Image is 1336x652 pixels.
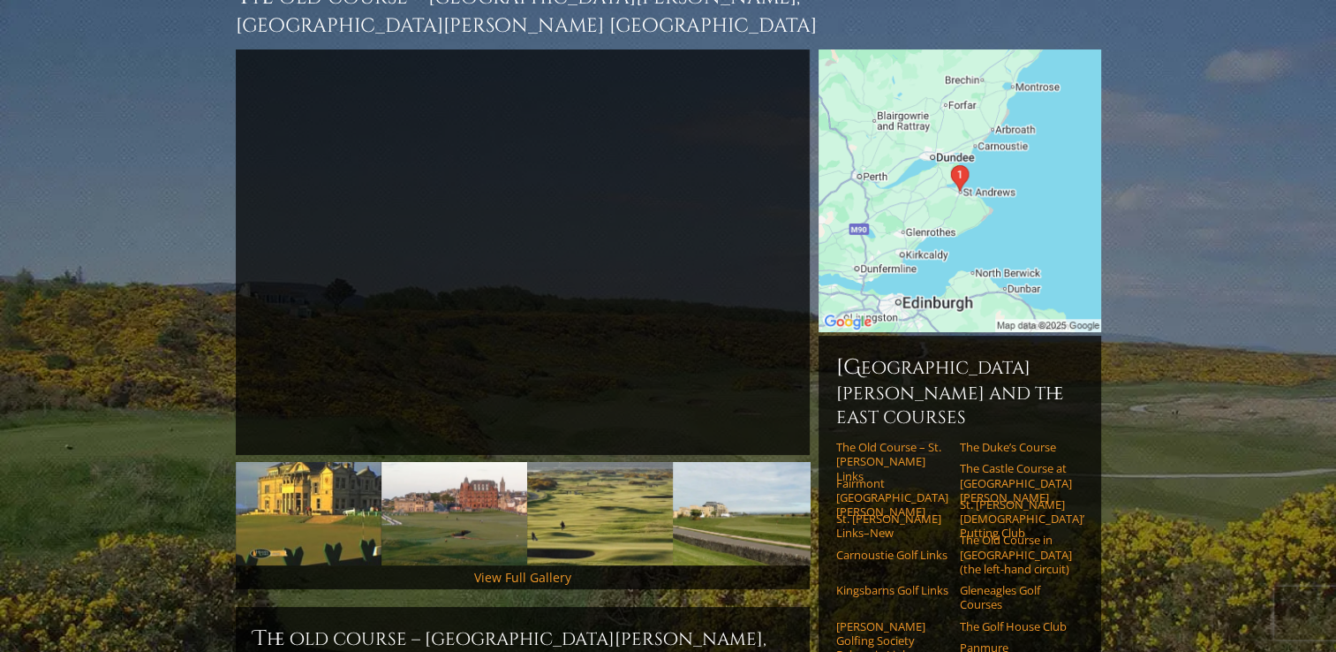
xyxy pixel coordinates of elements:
h6: [GEOGRAPHIC_DATA][PERSON_NAME] and the East Courses [836,353,1083,429]
img: Google Map of St Andrews Links, St Andrews, United Kingdom [819,49,1101,332]
a: The Old Course – St. [PERSON_NAME] Links [836,440,948,483]
a: St. [PERSON_NAME] [DEMOGRAPHIC_DATA]’ Putting Club [960,497,1072,541]
a: Carnoustie Golf Links [836,548,948,562]
a: The Duke’s Course [960,440,1072,454]
a: Kingsbarns Golf Links [836,583,948,597]
a: The Castle Course at [GEOGRAPHIC_DATA][PERSON_NAME] [960,461,1072,504]
a: St. [PERSON_NAME] Links–New [836,512,948,541]
a: The Golf House Club [960,619,1072,633]
a: View Full Gallery [474,569,571,586]
a: The Old Course in [GEOGRAPHIC_DATA] (the left-hand circuit) [960,533,1072,576]
a: Fairmont [GEOGRAPHIC_DATA][PERSON_NAME] [836,476,948,519]
a: Gleneagles Golf Courses [960,583,1072,612]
